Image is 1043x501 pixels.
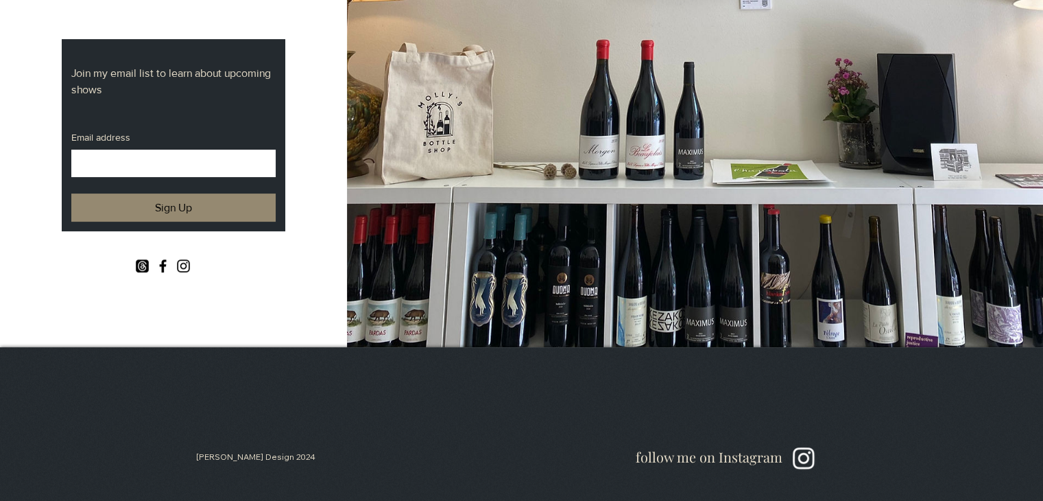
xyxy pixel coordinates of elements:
a: follow me on Instagram [636,450,782,465]
ul: Social Bar [789,443,818,472]
input: Email address [71,150,267,177]
button: Sign Up [71,194,276,222]
span: Sign Up [155,201,192,214]
span: Join my email list to learn about upcoming shows [71,67,274,95]
img: Cat Brooks Design on Threads [134,257,151,275]
img: Instagram [175,257,192,275]
span: follow me on Instagram [636,447,782,466]
img: Instagram [789,443,818,472]
span: [PERSON_NAME] Design 2024 [196,452,315,462]
label: Email address [71,131,130,145]
form: Email subscribers [71,49,276,222]
ul: Social Bar [134,257,192,275]
img: Facebook [154,257,171,275]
